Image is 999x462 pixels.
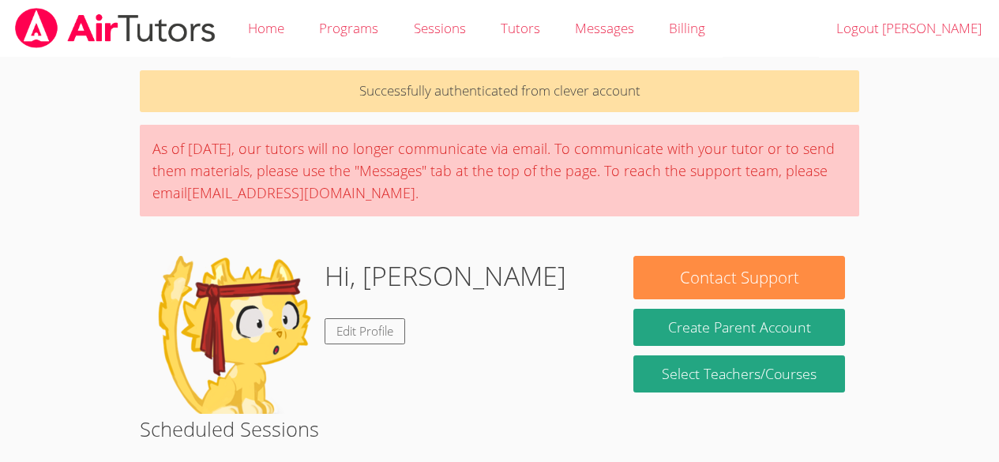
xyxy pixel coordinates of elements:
a: Edit Profile [325,318,405,344]
button: Create Parent Account [633,309,844,346]
h2: Scheduled Sessions [140,414,859,444]
p: Successfully authenticated from clever account [140,70,859,112]
div: As of [DATE], our tutors will no longer communicate via email. To communicate with your tutor or ... [140,125,859,216]
img: default.png [154,256,312,414]
button: Contact Support [633,256,844,299]
h1: Hi, [PERSON_NAME] [325,256,566,296]
img: airtutors_banner-c4298cdbf04f3fff15de1276eac7730deb9818008684d7c2e4769d2f7ddbe033.png [13,8,217,48]
span: Messages [575,19,634,37]
a: Select Teachers/Courses [633,355,844,393]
